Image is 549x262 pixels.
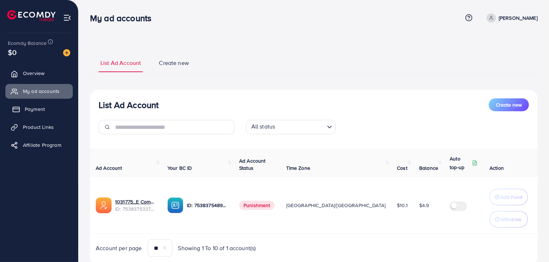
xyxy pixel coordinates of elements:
[239,201,275,210] span: Punishment
[489,189,528,205] button: Add Fund
[286,164,310,172] span: Time Zone
[397,202,408,209] span: $10.1
[90,13,157,23] h3: My ad accounts
[496,101,522,108] span: Create new
[96,164,122,172] span: Ad Account
[286,202,386,209] span: [GEOGRAPHIC_DATA]/[GEOGRAPHIC_DATA]
[23,88,60,95] span: My ad accounts
[5,138,73,152] a: Affiliate Program
[96,197,112,213] img: ic-ads-acc.e4c84228.svg
[25,106,45,113] span: Payment
[5,84,73,98] a: My ad accounts
[23,141,61,149] span: Affiliate Program
[187,201,228,210] p: ID: 7538375489656782864
[115,198,156,213] div: <span class='underline'>1031775_E Comedy Media_1755164912770</span></br>7538375337058631688
[7,10,56,21] img: logo
[419,202,429,209] span: $4.9
[159,59,189,67] span: Create new
[239,157,266,172] span: Ad Account Status
[167,164,192,172] span: Your BC ID
[419,164,438,172] span: Balance
[96,244,142,252] span: Account per page
[519,230,544,257] iframe: Chat
[5,120,73,134] a: Product Links
[397,164,407,172] span: Cost
[250,121,277,132] span: All status
[115,198,156,205] a: 1031775_E Comedy Media_1755164912770
[178,244,256,252] span: Showing 1 To 10 of 1 account(s)
[5,102,73,116] a: Payment
[99,100,158,110] h3: List Ad Account
[501,215,521,224] p: Withdraw
[489,211,528,228] button: Withdraw
[63,14,71,22] img: menu
[501,193,522,201] p: Add Fund
[246,120,336,134] div: Search for option
[63,49,70,56] img: image
[489,164,504,172] span: Action
[277,121,324,132] input: Search for option
[115,205,156,212] span: ID: 7538375337058631688
[8,47,16,57] span: $0
[8,39,47,47] span: Ecomdy Balance
[23,123,54,131] span: Product Links
[499,14,538,22] p: [PERSON_NAME]
[167,197,183,213] img: ic-ba-acc.ded83a64.svg
[100,59,141,67] span: List Ad Account
[23,70,44,77] span: Overview
[5,66,73,80] a: Overview
[450,154,470,172] p: Auto top-up
[489,98,529,111] button: Create new
[484,13,538,23] a: [PERSON_NAME]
